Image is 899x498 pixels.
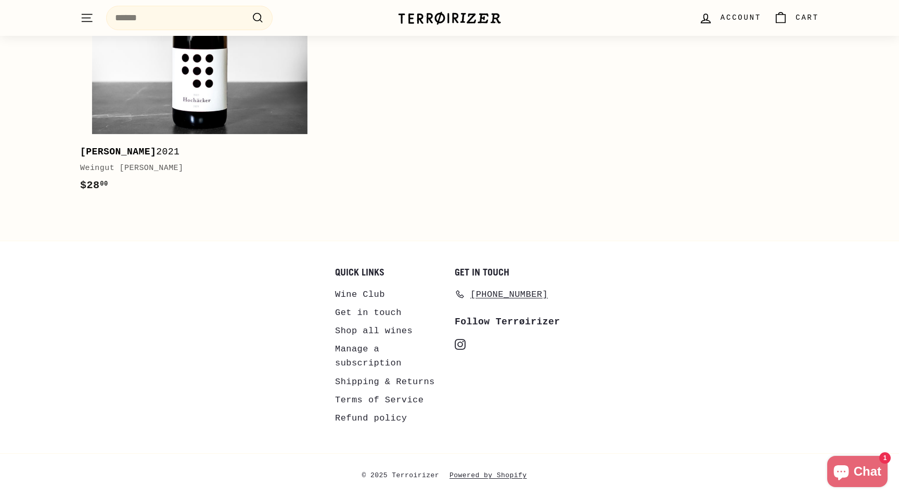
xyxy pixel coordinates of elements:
[80,162,309,175] div: Weingut [PERSON_NAME]
[100,180,108,188] sup: 00
[335,304,402,322] a: Get in touch
[721,12,761,23] span: Account
[335,322,413,340] a: Shop all wines
[692,3,767,33] a: Account
[824,456,891,490] inbox-online-store-chat: Shopify online store chat
[455,314,564,330] div: Follow Terrøirizer
[335,340,444,372] a: Manage a subscription
[795,12,819,23] span: Cart
[455,267,564,278] h2: Get in touch
[362,469,449,482] span: © 2025 Terroirizer
[80,179,108,191] span: $28
[767,3,825,33] a: Cart
[80,147,156,157] b: [PERSON_NAME]
[470,287,548,302] span: [PHONE_NUMBER]
[455,285,548,304] a: [PHONE_NUMBER]
[335,285,385,304] a: Wine Club
[335,373,435,391] a: Shipping & Returns
[80,145,309,160] div: 2021
[335,409,407,427] a: Refund policy
[335,267,444,278] h2: Quick links
[335,391,423,409] a: Terms of Service
[449,469,537,482] a: Powered by Shopify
